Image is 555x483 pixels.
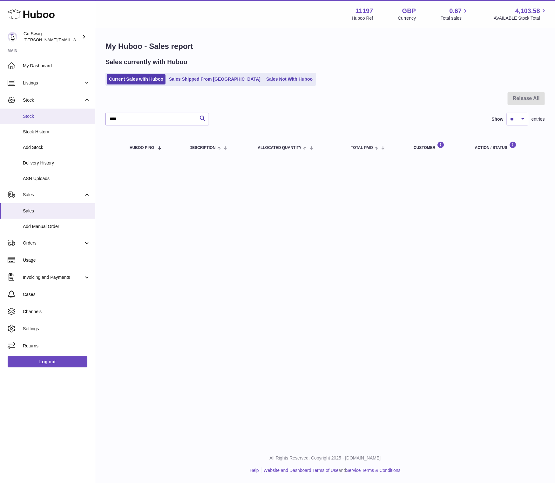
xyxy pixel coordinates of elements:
span: AVAILABLE Stock Total [494,15,547,21]
div: Action / Status [475,141,538,150]
span: Returns [23,343,90,349]
span: Stock [23,113,90,119]
span: 0.67 [450,7,462,15]
span: Usage [23,257,90,263]
span: Stock [23,97,84,103]
span: Delivery History [23,160,90,166]
a: Sales Not With Huboo [264,74,315,84]
div: Customer [414,141,462,150]
div: Huboo Ref [352,15,373,21]
span: 4,103.58 [515,7,540,15]
span: Stock History [23,129,90,135]
span: Channels [23,309,90,315]
span: ASN Uploads [23,176,90,182]
strong: GBP [402,7,416,15]
li: and [261,467,401,473]
h2: Sales currently with Huboo [105,58,187,66]
a: Current Sales with Huboo [107,74,166,84]
span: My Dashboard [23,63,90,69]
h1: My Huboo - Sales report [105,41,545,51]
a: 4,103.58 AVAILABLE Stock Total [494,7,547,21]
span: ALLOCATED Quantity [258,146,301,150]
div: Go Swag [24,31,81,43]
a: Website and Dashboard Terms of Use [264,468,339,473]
span: Total sales [441,15,469,21]
p: All Rights Reserved. Copyright 2025 - [DOMAIN_NAME] [100,455,550,461]
img: leigh@goswag.com [8,32,17,42]
span: Cases [23,292,90,298]
strong: 11197 [355,7,373,15]
label: Show [492,116,504,122]
span: Sales [23,192,84,198]
a: Service Terms & Conditions [346,468,401,473]
a: Sales Shipped From [GEOGRAPHIC_DATA] [167,74,263,84]
span: Orders [23,240,84,246]
span: Invoicing and Payments [23,274,84,280]
a: 0.67 Total sales [441,7,469,21]
span: Total paid [351,146,373,150]
span: Description [190,146,216,150]
span: Settings [23,326,90,332]
span: Add Manual Order [23,224,90,230]
a: Help [250,468,259,473]
span: entries [531,116,545,122]
span: [PERSON_NAME][EMAIL_ADDRESS][DOMAIN_NAME] [24,37,127,42]
span: Add Stock [23,144,90,151]
div: Currency [398,15,416,21]
span: Listings [23,80,84,86]
span: Sales [23,208,90,214]
span: Huboo P no [130,146,154,150]
a: Log out [8,356,87,367]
